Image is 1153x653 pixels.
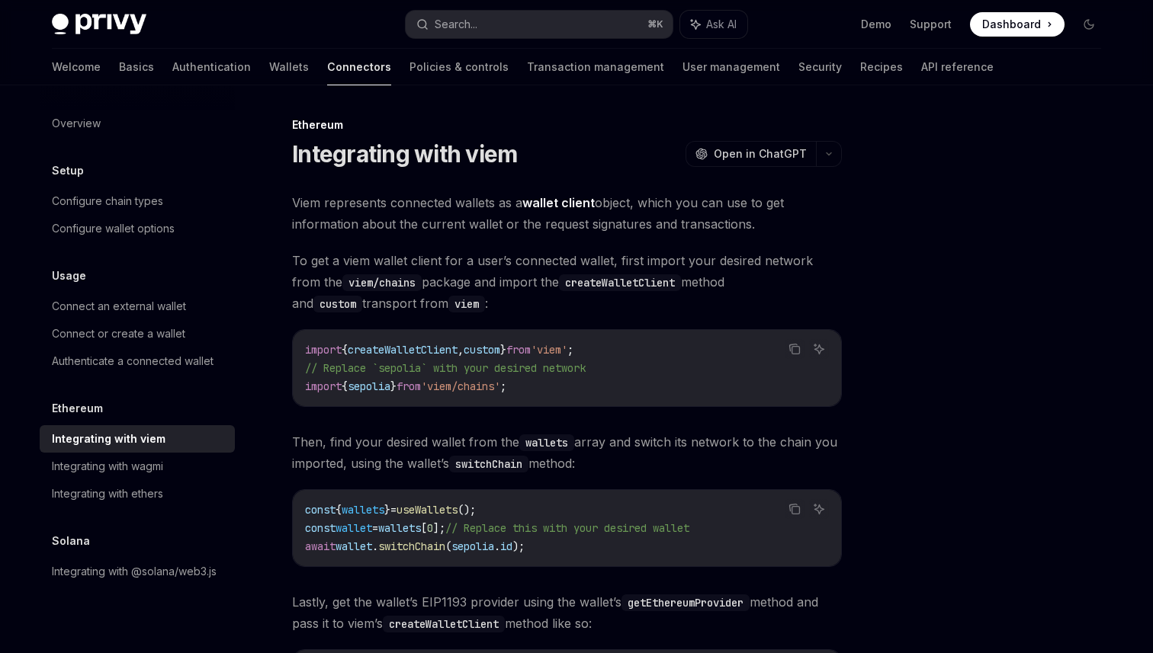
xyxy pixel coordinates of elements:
[269,49,309,85] a: Wallets
[621,594,750,611] code: getEthereumProvider
[421,521,427,535] span: [
[40,187,235,215] a: Configure chain types
[52,14,146,35] img: dark logo
[305,503,336,517] span: const
[785,339,805,359] button: Copy the contents from the code block
[52,49,101,85] a: Welcome
[427,521,433,535] span: 0
[336,539,372,553] span: wallet
[342,379,348,393] span: {
[458,343,464,357] span: ,
[409,49,509,85] a: Policies & controls
[449,456,528,472] code: switchChain
[445,539,451,553] span: (
[506,343,531,357] span: from
[342,274,422,291] code: viem/chains
[52,325,185,343] div: Connect or create a wallet
[500,539,512,553] span: id
[342,343,348,357] span: {
[292,431,842,474] span: Then, find your desired wallet from the array and switch its network to the chain you imported, u...
[500,379,506,393] span: ;
[305,539,336,553] span: await
[982,17,1041,32] span: Dashboard
[445,521,689,535] span: // Replace this with your desired wallet
[809,339,829,359] button: Ask AI
[706,17,737,32] span: Ask AI
[327,49,391,85] a: Connectors
[500,343,506,357] span: }
[40,215,235,242] a: Configure wallet options
[527,49,664,85] a: Transaction management
[52,399,103,418] h5: Ethereum
[383,616,505,632] code: createWalletClient
[305,361,586,375] span: // Replace `sepolia` with your desired network
[686,141,816,167] button: Open in ChatGPT
[531,343,567,357] span: 'viem'
[860,49,903,85] a: Recipes
[785,499,805,519] button: Copy the contents from the code block
[342,503,384,517] span: wallets
[390,379,397,393] span: }
[52,430,165,448] div: Integrating with viem
[458,503,476,517] span: ();
[52,219,175,238] div: Configure wallet options
[372,539,378,553] span: .
[52,267,86,285] h5: Usage
[40,110,235,137] a: Overview
[292,140,517,168] h1: Integrating with viem
[119,49,154,85] a: Basics
[172,49,251,85] a: Authentication
[397,503,458,517] span: useWallets
[292,117,842,133] div: Ethereum
[313,296,362,312] code: custom
[305,521,336,535] span: const
[451,539,494,553] span: sepolia
[714,146,807,162] span: Open in ChatGPT
[647,18,663,30] span: ⌘ K
[559,274,681,291] code: createWalletClient
[52,562,217,581] div: Integrating with @solana/web3.js
[433,521,445,535] span: ];
[40,480,235,507] a: Integrating with ethers
[861,17,891,32] a: Demo
[798,49,842,85] a: Security
[348,379,390,393] span: sepolia
[921,49,994,85] a: API reference
[448,296,485,312] code: viem
[40,453,235,480] a: Integrating with wagmi
[52,114,101,133] div: Overview
[421,379,500,393] span: 'viem/chains'
[464,343,500,357] span: custom
[292,192,842,235] span: Viem represents connected wallets as a object, which you can use to get information about the cur...
[494,539,500,553] span: .
[40,558,235,585] a: Integrating with @solana/web3.js
[910,17,952,32] a: Support
[52,532,90,550] h5: Solana
[397,379,421,393] span: from
[52,352,214,370] div: Authenticate a connected wallet
[40,425,235,453] a: Integrating with viem
[52,297,186,315] div: Connect an external wallet
[406,11,673,38] button: Search...⌘K
[512,539,525,553] span: );
[970,12,1065,37] a: Dashboard
[40,347,235,375] a: Authenticate a connected wallet
[336,503,342,517] span: {
[52,485,163,503] div: Integrating with ethers
[384,503,390,517] span: }
[1077,12,1101,37] button: Toggle dark mode
[40,293,235,320] a: Connect an external wallet
[378,521,421,535] span: wallets
[52,192,163,210] div: Configure chain types
[519,434,574,451] code: wallets
[305,343,342,357] span: import
[522,195,595,211] a: wallet client
[567,343,573,357] span: ;
[52,162,84,180] h5: Setup
[40,320,235,347] a: Connect or create a wallet
[372,521,378,535] span: =
[52,457,163,475] div: Integrating with wagmi
[809,499,829,519] button: Ask AI
[522,195,595,210] strong: wallet client
[435,15,477,34] div: Search...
